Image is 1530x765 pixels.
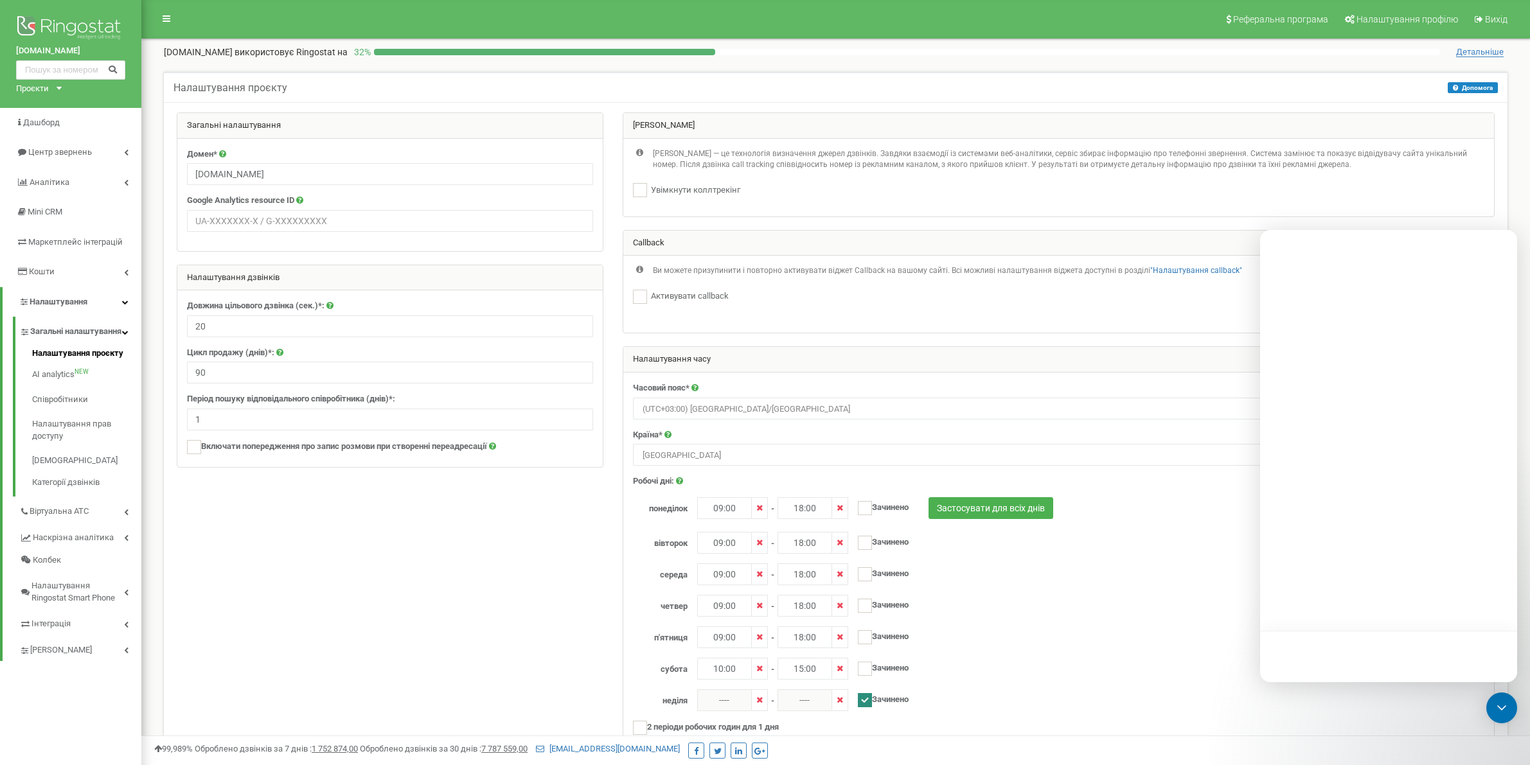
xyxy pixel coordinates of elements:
u: 1 752 874,00 [312,744,358,753]
span: (UTC+03:00) Europe/Kiev [637,400,1480,418]
span: - [771,689,774,707]
span: Вихід [1485,14,1508,24]
span: Аналiтика [30,177,69,187]
label: Зачинено [848,658,909,676]
label: вівторок [623,532,697,550]
span: Реферальна програма [1233,14,1328,24]
label: Часовий пояс* [633,382,689,394]
div: Загальні налаштування [177,113,603,139]
p: 32 % [348,46,374,58]
span: Віртуальна АТС [30,506,89,518]
input: example.com [187,163,593,185]
span: (UTC+03:00) Europe/Kiev [633,398,1484,419]
a: "Налаштування callback" [1150,266,1242,275]
a: Налаштування Ringostat Smart Phone [19,571,141,609]
label: Зачинено [848,689,909,707]
span: Ukraine [633,444,1484,466]
label: Активувати callback [647,290,729,303]
label: Зачинено [848,626,909,644]
a: Загальні налаштування [19,317,141,343]
h5: Налаштування проєкту [173,82,287,94]
span: - [771,497,774,515]
label: Зачинено [848,595,909,613]
label: Включати попередження про запис розмови при створенні переадресації [187,440,496,454]
a: [PERSON_NAME] [19,635,141,662]
span: - [771,595,774,613]
span: Mini CRM [28,207,62,216]
button: Допомога [1448,82,1498,93]
div: Налаштування дзвінків [177,265,603,291]
span: Оброблено дзвінків за 30 днів : [360,744,528,753]
a: Віртуальна АТС [19,497,141,523]
a: Наскрізна аналітика [19,523,141,549]
span: Налаштування [30,297,87,306]
a: Колбек [19,549,141,572]
span: Детальніше [1456,47,1504,57]
label: Зачинено [848,497,909,515]
p: [DOMAIN_NAME] [164,46,348,58]
span: Налаштування Ringostat Smart Phone [31,580,124,604]
span: Центр звернень [28,147,92,157]
p: [PERSON_NAME] — це технологія визначення джерел дзвінків. Завдяки взаємодії із системами веб-анал... [653,148,1484,170]
span: Оброблено дзвінків за 7 днів : [195,744,358,753]
div: Проєкти [16,83,49,95]
label: неділя [623,689,697,707]
span: - [771,563,774,581]
div: Налаштування часу [623,347,1494,373]
a: [DEMOGRAPHIC_DATA] [32,448,141,473]
label: Зачинено [848,532,909,550]
label: Зачинено [848,563,909,581]
label: Google Analytics resource ID [187,195,294,207]
span: [PERSON_NAME] [30,644,92,656]
label: Цикл продажу (днів)*: [187,347,274,359]
a: Категорії дзвінків [32,473,141,489]
a: AI analyticsNEW [32,362,141,387]
label: Домен* [187,148,217,161]
span: Наскрізна аналітика [33,532,114,544]
a: [DOMAIN_NAME] [16,45,125,57]
label: понеділок [623,497,697,515]
p: Ви можете призупинити і повторно активувати віджет Callback на вашому сайті. Всі можливі налаштув... [653,265,1242,276]
span: - [771,532,774,550]
span: 99,989% [154,744,193,753]
input: Пошук за номером [16,60,125,80]
span: Загальні налаштування [30,326,121,338]
input: UA-XXXXXXX-X / G-XXXXXXXXX [187,210,593,232]
span: Ukraine [637,446,1480,464]
label: субота [623,658,697,676]
span: Кошти [29,267,55,276]
div: Open Intercom Messenger [1486,692,1517,723]
a: Співробітники [32,387,141,412]
img: Ringostat logo [16,13,125,45]
a: Інтеграція [19,609,141,635]
span: - [771,658,774,676]
div: [PERSON_NAME] [623,113,1494,139]
label: середа [623,563,697,581]
span: Маркетплейс інтеграцій [28,237,123,247]
label: четвер [623,595,697,613]
span: Колбек [33,554,61,567]
label: Період пошуку відповідального співробітника (днів)*: [187,393,395,405]
label: Довжина цільового дзвінка (сек.)*: [187,300,325,312]
a: Налаштування [3,287,141,317]
label: 2 періоди робочих годин для 1 дня [633,721,779,735]
span: Налаштування профілю [1357,14,1458,24]
label: Країна* [633,429,663,441]
a: [EMAIL_ADDRESS][DOMAIN_NAME] [536,744,680,753]
span: використовує Ringostat на [235,47,348,57]
label: Робочі дні: [633,475,674,488]
div: Callback [623,231,1494,256]
span: - [771,626,774,644]
u: 7 787 559,00 [481,744,528,753]
label: Увімкнути коллтрекінг [647,184,740,197]
a: Налаштування прав доступу [32,412,141,448]
span: Інтеграція [31,618,71,630]
button: Застосувати для всіх днів [929,497,1053,519]
a: Налаштування проєкту [32,347,141,363]
span: Дашборд [23,118,60,127]
label: п'ятниця [623,626,697,644]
